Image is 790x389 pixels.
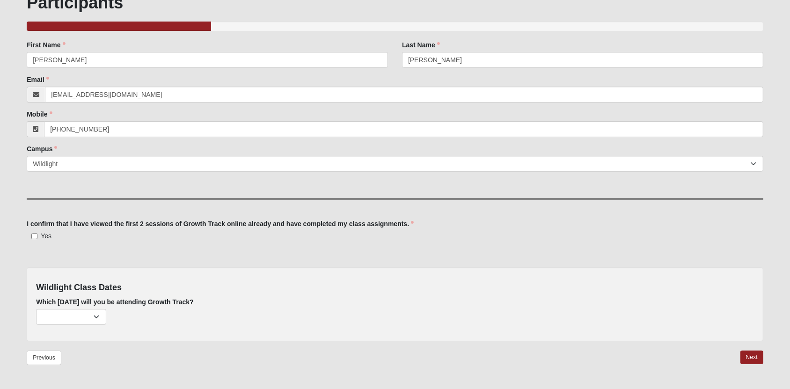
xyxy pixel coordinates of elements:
[27,110,52,119] label: Mobile
[36,283,754,293] h4: Wildlight Class Dates
[402,40,440,50] label: Last Name
[36,297,194,307] label: Which [DATE] will you be attending Growth Track?
[41,232,51,240] span: Yes
[27,75,49,84] label: Email
[27,219,414,228] label: I confirm that I have viewed the first 2 sessions of Growth Track online already and have complet...
[27,351,61,365] a: Previous
[27,144,57,154] label: Campus
[31,233,37,239] input: Yes
[740,351,763,364] a: Next
[27,40,65,50] label: First Name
